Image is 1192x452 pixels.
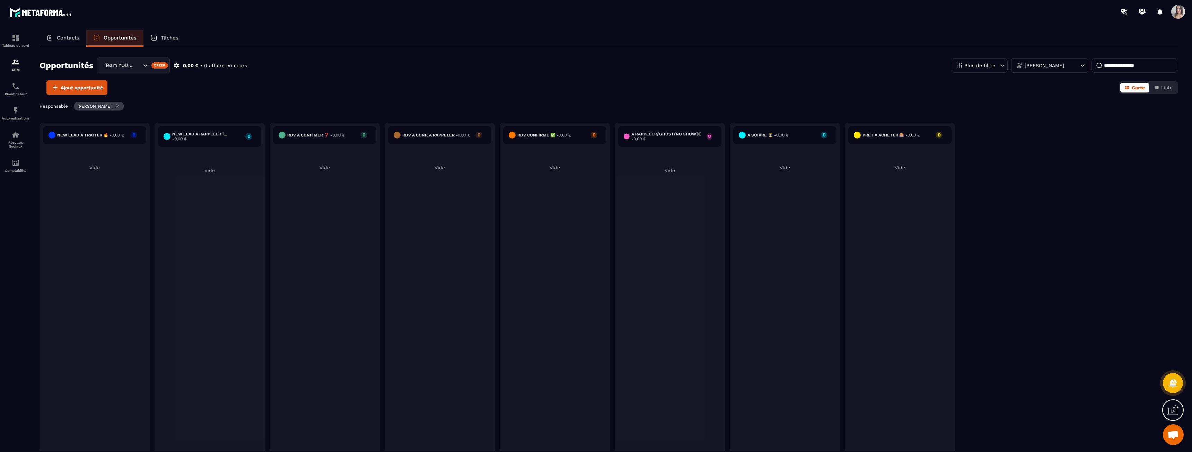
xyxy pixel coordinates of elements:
[2,101,29,125] a: automationsautomationsAutomatisations
[2,116,29,120] p: Automatisations
[1132,85,1145,90] span: Carte
[2,141,29,148] p: Réseaux Sociaux
[40,59,94,72] h2: Opportunités
[776,133,789,138] span: 0,00 €
[862,133,920,138] h6: Prêt à acheter 🎰 -
[458,133,470,138] span: 0,00 €
[172,132,242,141] h6: New lead à RAPPELER 📞 -
[631,132,703,141] h6: A RAPPELER/GHOST/NO SHOW✖️ -
[40,30,86,47] a: Contacts
[86,30,143,47] a: Opportunités
[517,133,571,138] h6: Rdv confirmé ✅ -
[11,159,20,167] img: accountant
[97,57,170,73] div: Search for option
[1163,424,1184,445] div: Ouvrir le chat
[183,62,199,69] p: 0,00 €
[402,133,470,138] h6: RDV à conf. A RAPPELER -
[2,92,29,96] p: Planificateur
[78,104,112,109] p: [PERSON_NAME]
[618,168,721,173] p: Vide
[388,165,491,170] p: Vide
[103,62,134,69] span: Team YOUGC - Formations
[151,62,168,69] div: Créer
[633,136,646,141] span: 0,00 €
[11,34,20,42] img: formation
[2,153,29,178] a: accountantaccountantComptabilité
[1025,63,1064,68] p: [PERSON_NAME]
[11,82,20,90] img: scheduler
[204,62,247,69] p: 0 affaire en cours
[360,132,367,137] p: 0
[707,134,712,139] p: 0
[200,62,202,69] p: •
[10,6,72,19] img: logo
[1150,83,1177,92] button: Liste
[2,68,29,72] p: CRM
[2,28,29,53] a: formationformationTableau de bord
[46,80,107,95] button: Ajout opportunité
[821,132,827,137] p: 0
[908,133,920,138] span: 0,00 €
[11,58,20,66] img: formation
[245,134,252,139] p: 0
[1161,85,1173,90] span: Liste
[143,30,185,47] a: Tâches
[57,35,79,41] p: Contacts
[2,77,29,101] a: schedulerschedulerPlanificateur
[559,133,571,138] span: 0,00 €
[158,168,261,173] p: Vide
[40,104,71,109] p: Responsable :
[2,125,29,153] a: social-networksocial-networkRéseaux Sociaux
[11,106,20,115] img: automations
[174,136,187,141] span: 0,00 €
[61,84,103,91] span: Ajout opportunité
[2,53,29,77] a: formationformationCRM
[104,35,137,41] p: Opportunités
[733,165,836,170] p: Vide
[11,131,20,139] img: social-network
[590,132,597,137] p: 0
[161,35,178,41] p: Tâches
[43,165,146,170] p: Vide
[848,165,952,170] p: Vide
[287,133,345,138] h6: RDV à confimer ❓ -
[130,132,137,137] p: 0
[503,165,606,170] p: Vide
[2,44,29,47] p: Tableau de bord
[112,133,124,138] span: 0,00 €
[747,133,789,138] h6: A SUIVRE ⏳ -
[273,165,376,170] p: Vide
[332,133,345,138] span: 0,00 €
[57,133,124,138] h6: New lead à traiter 🔥 -
[1120,83,1149,92] button: Carte
[936,132,943,137] p: 0
[134,62,141,69] input: Search for option
[964,63,995,68] p: Plus de filtre
[475,132,482,137] p: 0
[2,169,29,172] p: Comptabilité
